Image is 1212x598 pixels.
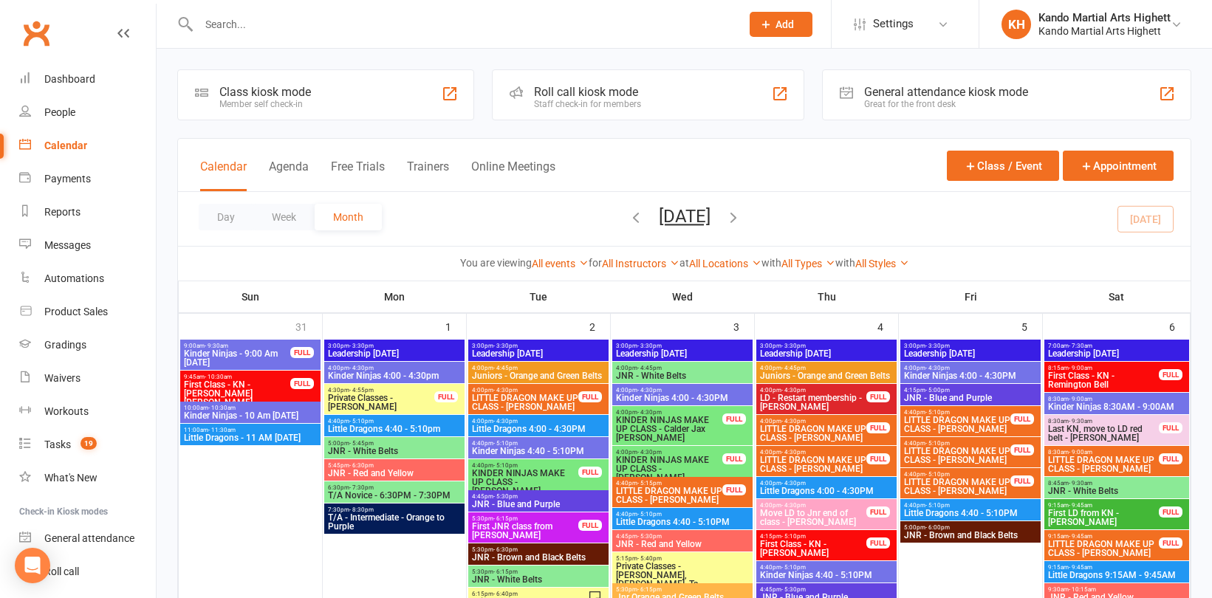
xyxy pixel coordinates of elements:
span: 4:00pm [615,409,723,416]
span: - 3:30pm [637,343,662,349]
span: - 4:30pm [781,387,806,393]
div: FULL [1159,422,1182,433]
span: 4:40pm [471,440,606,447]
div: FULL [434,391,458,402]
div: Dashboard [44,73,95,85]
span: 4:00pm [615,387,750,393]
span: JNR - Brown and Black Belts [471,553,606,562]
button: [DATE] [659,206,711,227]
div: Gradings [44,339,86,351]
span: 4:00pm [471,365,606,371]
div: Open Intercom Messenger [15,548,50,583]
strong: You are viewing [460,257,532,269]
span: - 4:30pm [781,449,806,456]
span: 9:30am [1047,586,1186,593]
div: FULL [1159,537,1182,549]
a: Payments [19,162,156,196]
th: Sat [1043,281,1191,312]
span: 9:45am [183,374,291,380]
span: - 4:30pm [637,449,662,456]
span: Little Dragons 4:40 - 5:10pm [327,425,462,433]
div: FULL [866,391,890,402]
a: Clubworx [18,15,55,52]
div: 5 [1021,314,1042,338]
span: - 5:10pm [781,533,806,540]
span: Little Dragons 4:40 - 5:10PM [903,509,1038,518]
span: 3:00pm [615,343,750,349]
span: 5:00pm [327,440,462,447]
span: 4:00pm [471,387,579,393]
span: - 4:30pm [493,387,518,393]
span: 4:40pm [327,418,462,425]
div: Reports [44,206,81,218]
a: Calendar [19,129,156,162]
span: - 5:10pm [925,502,950,509]
span: - 4:30pm [925,365,950,371]
span: 3:00pm [903,343,1038,349]
span: 8:15am [1047,365,1160,371]
span: JNR - White Belts [615,371,750,380]
a: Dashboard [19,63,156,96]
span: - 10:15am [1069,586,1096,593]
span: - 9:00am [1069,365,1092,371]
span: - 9:45am [1069,564,1092,571]
span: - 6:30pm [349,462,374,469]
a: Product Sales [19,295,156,329]
span: Move LD to Jnr end of class - [PERSON_NAME] [759,509,867,526]
span: 8:30am [1047,418,1160,425]
a: All Styles [855,258,909,269]
span: Little Dragons 4:40 - 5:10PM [615,518,750,526]
span: 4:00pm [759,502,867,509]
a: General attendance kiosk mode [19,522,156,555]
span: Private Classes - [PERSON_NAME], [PERSON_NAME], Ta... [615,562,750,588]
span: Leadership [DATE] [903,349,1038,358]
div: General attendance kiosk mode [864,85,1028,99]
span: LITTLE DRAGON MAKE UP CLASS - [PERSON_NAME] [1047,456,1160,473]
span: 4:40pm [759,564,894,571]
span: - 4:45pm [781,365,806,371]
span: 10:00am [183,405,318,411]
span: - 4:30pm [493,418,518,425]
span: JNR - White Belts [1047,487,1186,495]
span: Kinder Ninjas 4:00 - 4:30PM [615,393,750,402]
span: - 9:00am [1069,449,1092,456]
div: FULL [578,391,602,402]
a: All Locations [689,258,761,269]
span: - 4:30pm [781,480,806,487]
span: 4:40pm [471,462,579,469]
span: KINDER NINJAS MAKE UP CLASS - [PERSON_NAME] [471,469,579,495]
span: JNR - White Belts [471,575,606,584]
span: Kinder Ninjas 4:00 - 4:30PM [903,371,1038,380]
a: People [19,96,156,129]
span: 4:00pm [471,418,606,425]
div: Tasks [44,439,71,450]
span: 5:15pm [615,555,750,562]
span: 3:00pm [327,343,462,349]
span: 8:45am [1047,480,1186,487]
span: - 5:10pm [493,462,518,469]
span: Kinder Ninjas 8:30AM - 9:00AM [1047,402,1186,411]
span: 9:00am [183,343,291,349]
span: Kinder Ninjas - 10 Am [DATE] [183,411,318,420]
span: - 9:30am [1069,418,1092,425]
div: Messages [44,239,91,251]
span: Little Dragons 9:15AM - 9:45AM [1047,571,1186,580]
button: Class / Event [947,151,1059,181]
span: - 4:30pm [781,418,806,425]
span: Juniors - Orange and Green Belts [759,371,894,380]
strong: at [679,257,689,269]
span: 4:00pm [759,449,867,456]
span: First JNR class from [PERSON_NAME] [471,522,579,540]
div: FULL [1159,453,1182,464]
a: Waivers [19,362,156,395]
button: Appointment [1063,151,1174,181]
th: Mon [323,281,467,312]
span: LITTLE DRAGON MAKE UP CLASS - [PERSON_NAME] [1047,540,1160,557]
div: FULL [578,467,602,478]
th: Fri [899,281,1043,312]
a: Automations [19,262,156,295]
span: First Class - KN - Remington Bell [1047,371,1160,389]
span: Little Dragons 4:00 - 4:30PM [471,425,606,433]
span: Last KN, move to LD red belt - [PERSON_NAME] [1047,425,1160,442]
span: - 5:10pm [493,440,518,447]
